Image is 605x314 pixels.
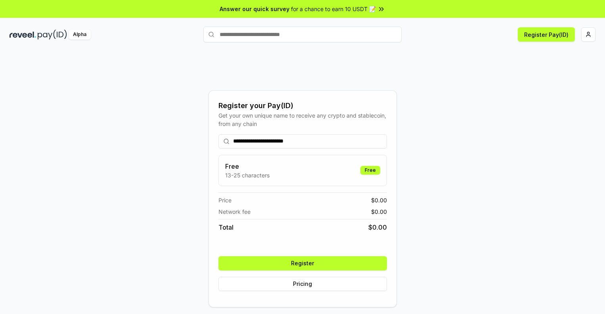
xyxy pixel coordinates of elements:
[371,196,387,204] span: $ 0.00
[371,207,387,216] span: $ 0.00
[360,166,380,175] div: Free
[220,5,289,13] span: Answer our quick survey
[69,30,91,40] div: Alpha
[225,171,270,179] p: 13-25 characters
[518,27,575,42] button: Register Pay(ID)
[218,111,387,128] div: Get your own unique name to receive any crypto and stablecoin, from any chain
[291,5,376,13] span: for a chance to earn 10 USDT 📝
[218,196,232,204] span: Price
[218,277,387,291] button: Pricing
[368,223,387,232] span: $ 0.00
[218,223,234,232] span: Total
[10,30,36,40] img: reveel_dark
[218,100,387,111] div: Register your Pay(ID)
[225,162,270,171] h3: Free
[38,30,67,40] img: pay_id
[218,256,387,270] button: Register
[218,207,251,216] span: Network fee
